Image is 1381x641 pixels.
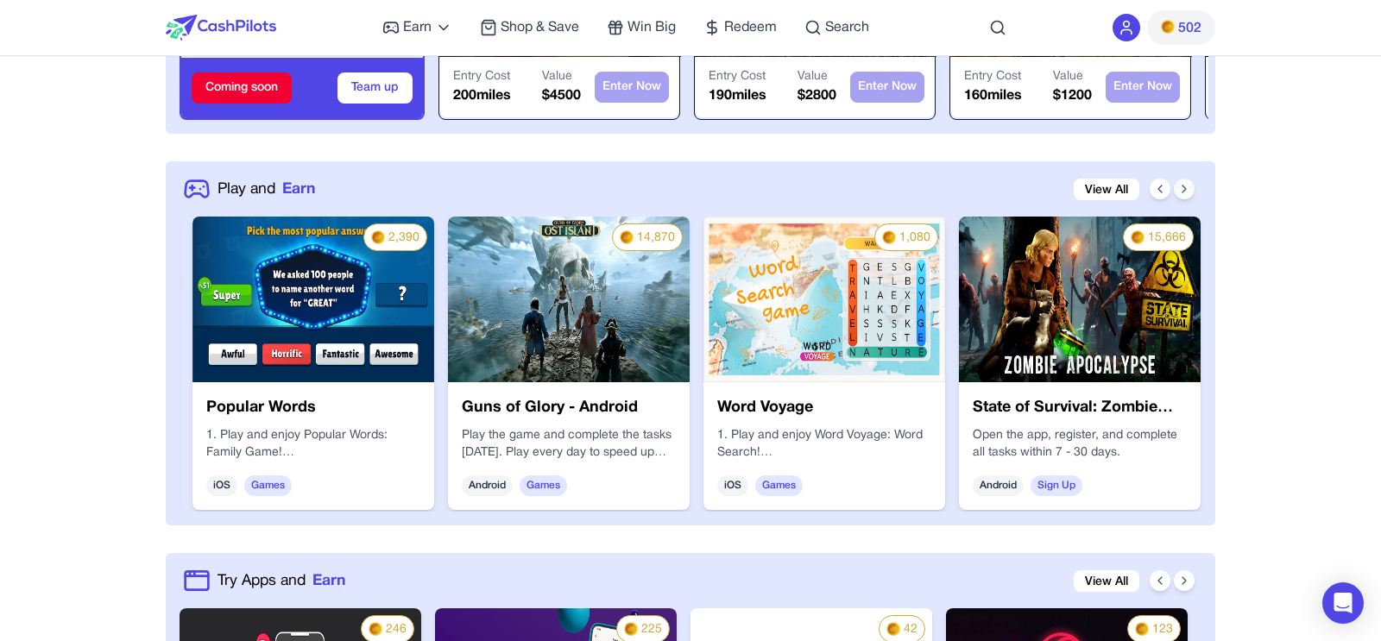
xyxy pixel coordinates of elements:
img: 04bc973c-1e3d-4b08-b3ce-e06b3d3c61b0.webp [192,217,434,382]
span: Sign Up [1031,475,1082,496]
button: Enter Now [850,72,924,103]
span: Android [973,475,1024,496]
span: iOS [717,475,748,496]
span: Games [520,475,567,496]
img: CashPilots Logo [166,15,276,41]
img: 8fc6d752-be43-4222-9a3c-4e96474dc3dd.webp [703,217,945,382]
img: PMs [1135,622,1149,636]
span: Play and [218,178,275,200]
div: Coming soon [192,72,292,104]
button: Enter Now [1106,72,1180,103]
p: Value [1053,68,1092,85]
img: PMs [624,622,638,636]
p: 1. Play and enjoy Word Voyage: Word Search! [717,427,931,462]
p: Value [798,68,836,85]
span: Earn [312,569,345,592]
img: PMs [620,230,634,244]
button: PMs502 [1147,10,1215,45]
h3: Guns of Glory - Android [462,396,676,420]
a: View All [1074,179,1139,200]
span: Shop & Save [501,17,579,38]
img: 02525b06-a758-404a-951d-ee6e13429620.webp [448,217,690,382]
img: caa199af-03bc-4182-9ae6-59ca21a1916d.webp [959,217,1201,382]
h3: State of Survival: Zombie War [973,396,1187,420]
span: 2,390 [388,229,419,247]
p: $ 1200 [1053,85,1092,106]
a: View All [1074,570,1139,592]
span: 1,080 [899,229,930,247]
a: Win Big [607,17,676,38]
p: Value [542,68,581,85]
span: 15,666 [1148,229,1186,247]
a: Earn [382,17,452,38]
img: PMs [882,230,896,244]
p: 200 miles [453,85,511,106]
p: $ 4500 [542,85,581,106]
span: iOS [206,475,237,496]
p: Entry Cost [964,68,1022,85]
p: Open the app, register, and complete all tasks within 7 - 30 days. [973,427,1187,462]
p: $ 2800 [798,85,836,106]
img: PMs [369,622,382,636]
p: Entry Cost [709,68,766,85]
span: Search [825,17,869,38]
div: Open Intercom Messenger [1322,582,1364,624]
span: 502 [1178,18,1201,39]
img: PMs [1161,20,1175,34]
span: Android [462,475,513,496]
img: PMs [371,230,385,244]
p: 1. Play and enjoy Popular Words: Family Game! [206,427,420,462]
img: PMs [886,622,900,636]
span: 14,870 [637,229,675,247]
a: Shop & Save [480,17,579,38]
button: Team up [337,72,413,104]
p: Play the game and complete the tasks [DATE]. Play every day to speed up your progress significantly! [462,427,676,462]
span: 246 [386,621,407,638]
span: Win Big [627,17,676,38]
p: 160 miles [964,85,1022,106]
span: Earn [282,178,315,200]
a: Redeem [703,17,777,38]
h3: Popular Words [206,396,420,420]
a: Search [804,17,869,38]
a: Play andEarn [218,178,315,200]
h3: Word Voyage [717,396,931,420]
img: PMs [1131,230,1145,244]
span: Earn [403,17,432,38]
span: 225 [641,621,662,638]
span: Redeem [724,17,777,38]
p: Entry Cost [453,68,511,85]
button: Enter Now [595,72,669,103]
span: Games [244,475,292,496]
a: Try Apps andEarn [218,569,345,592]
span: 123 [1152,621,1173,638]
p: 190 miles [709,85,766,106]
span: 42 [904,621,918,638]
span: Games [755,475,803,496]
span: Try Apps and [218,569,306,592]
